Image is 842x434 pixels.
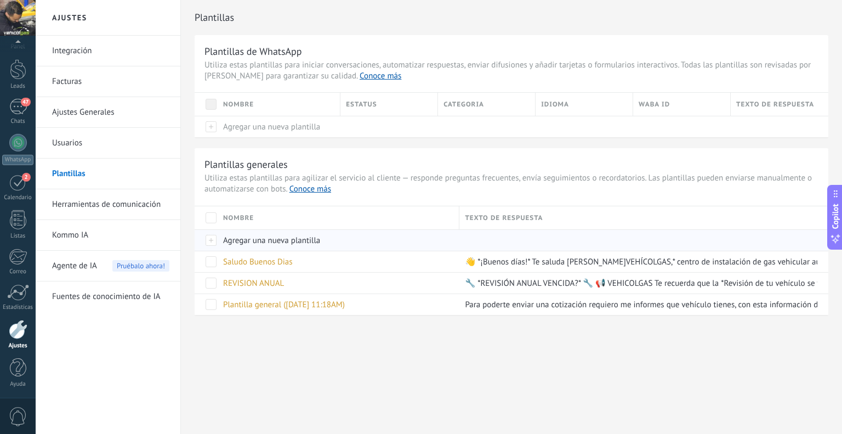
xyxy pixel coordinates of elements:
[52,159,169,189] a: Plantillas
[223,300,345,310] span: Plantilla general ([DATE] 11:18AM)
[223,257,293,267] span: Saludo Buenos Dias
[52,189,169,220] a: Herramientas de comunicación
[36,66,180,97] li: Facturas
[223,235,320,246] span: Agregar una nueva plantilla
[36,97,180,128] li: Ajustes Generales
[52,128,169,159] a: Usuarios
[2,155,33,165] div: WhatsApp
[2,194,34,201] div: Calendario
[2,304,34,311] div: Estadísticas
[459,206,828,229] div: Texto de respuesta
[2,268,34,275] div: Correo
[36,281,180,312] li: Fuentes de conocimiento de IA
[22,173,31,182] span: 2
[52,251,169,281] a: Agente de IAPruébalo ahora!
[633,93,730,116] div: WABA ID
[52,36,169,66] a: Integración
[2,83,34,90] div: Leads
[52,97,169,128] a: Ajustes Generales
[2,342,34,350] div: Ajustes
[52,251,97,281] span: Agente de IA
[36,128,180,159] li: Usuarios
[223,278,284,289] span: REVISION ANUAL
[2,233,34,240] div: Listas
[223,122,320,132] span: Agregar una nueva plantilla
[52,66,169,97] a: Facturas
[204,158,818,171] h3: Plantillas generales
[459,273,817,294] div: 🔧 *REVISIÓN ANUAL VENCIDA?* 🔧 📢 VEHICOLGAS Te recuerda que la *Revisión de tu vehículo se vence e...
[536,93,633,116] div: Idioma
[36,251,180,281] li: Agente de IA
[36,159,180,189] li: Plantillas
[21,98,30,106] span: 47
[360,71,401,81] a: Conoce más
[2,118,34,125] div: Chats
[195,7,828,29] h2: Plantillas
[731,93,828,116] div: Texto de respuesta
[340,93,437,116] div: Estatus
[218,206,459,229] div: Nombre
[112,260,169,272] span: Pruébalo ahora!
[36,189,180,220] li: Herramientas de comunicación
[52,281,169,312] a: Fuentes de conocimiento de IA
[52,220,169,251] a: Kommo IA
[830,204,841,229] span: Copilot
[204,173,818,195] span: Utiliza estas plantillas para agilizar el servicio al cliente — responde preguntas frecuentes, en...
[204,45,818,58] h3: Plantillas de WhatsApp
[459,294,817,315] div: Para poderte enviar una cotización requiero me informes que vehículo tienes, con esta información...
[459,251,817,272] div: 👋 *¡Buenos días!* Te saluda Sandra de *VEHÍCOLGAS,* centro de instalación de gas vehicular autori...
[289,184,331,194] a: Conoce más
[204,60,818,82] span: Utiliza estas plantillas para iniciar conversaciones, automatizar respuestas, enviar difusiones y...
[36,220,180,251] li: Kommo IA
[2,381,34,388] div: Ayuda
[218,93,340,116] div: Nombre
[36,36,180,66] li: Integración
[438,93,535,116] div: Categoria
